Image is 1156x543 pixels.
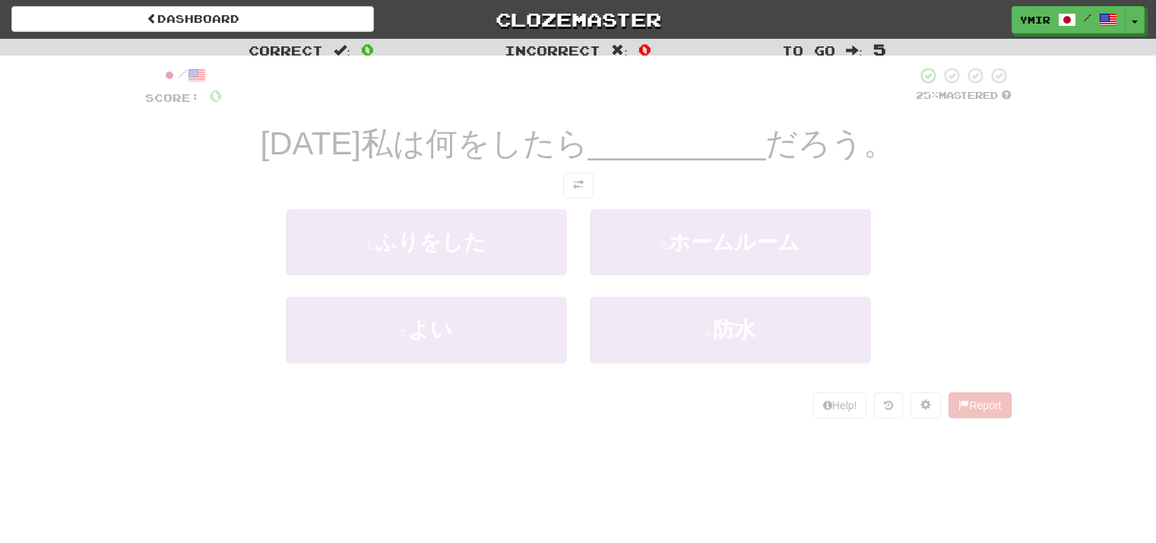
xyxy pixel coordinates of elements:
[590,297,871,363] button: 4.防水
[249,43,323,58] span: Correct
[1012,6,1126,33] a: ymir /
[397,6,759,33] a: Clozemaster
[145,66,222,85] div: /
[1084,12,1091,23] span: /
[375,230,486,254] span: ふりをした
[669,230,800,254] span: ホームルーム
[611,44,628,57] span: :
[874,392,903,418] button: Round history (alt+y)
[916,89,1012,103] div: Mastered
[590,209,871,275] button: 2.ホームルーム
[261,125,588,161] span: [DATE]私は何をしたら
[588,125,766,161] span: __________
[765,125,895,161] span: だろう。
[638,40,651,59] span: 0
[813,392,867,418] button: Help!
[286,209,567,275] button: 1.ふりをした
[286,297,567,363] button: 3.よい
[145,91,200,104] span: Score:
[916,89,939,101] span: 25 %
[505,43,600,58] span: Incorrect
[846,44,863,57] span: :
[11,6,374,32] a: Dashboard
[366,240,375,252] small: 1 .
[873,40,886,59] span: 5
[209,86,222,105] span: 0
[361,40,374,59] span: 0
[705,327,714,339] small: 4 .
[408,318,452,341] span: よい
[400,327,409,339] small: 3 .
[334,44,350,57] span: :
[713,318,755,341] span: 防水
[563,173,594,198] button: Toggle translation (alt+t)
[660,240,670,252] small: 2 .
[949,392,1011,418] button: Report
[782,43,835,58] span: To go
[1020,13,1050,27] span: ymir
